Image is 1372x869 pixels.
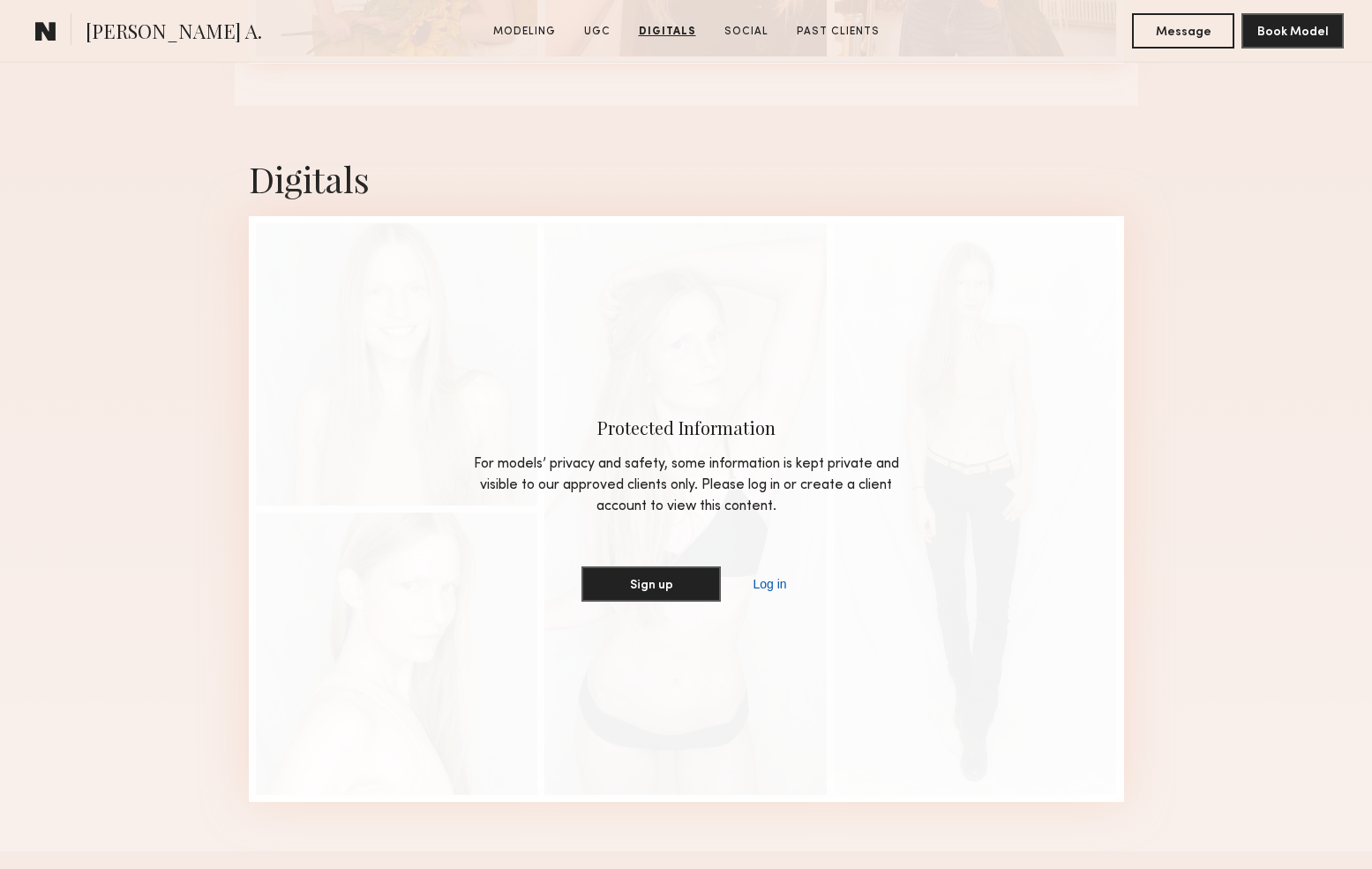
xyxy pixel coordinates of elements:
[461,453,911,517] div: For models’ privacy and safety, some information is kept private and visible to our approved clie...
[790,24,887,40] a: Past Clients
[486,24,563,40] a: Modeling
[249,155,1124,202] div: Digitals
[1241,23,1344,38] a: Book Model
[581,566,721,602] button: Sign up
[749,573,790,595] a: Log in
[632,24,703,40] a: Digitals
[1241,13,1344,49] button: Book Model
[86,18,262,49] span: [PERSON_NAME] A.
[1132,13,1234,49] button: Message
[577,24,618,40] a: UGC
[461,416,911,439] div: Protected Information
[717,24,776,40] a: Social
